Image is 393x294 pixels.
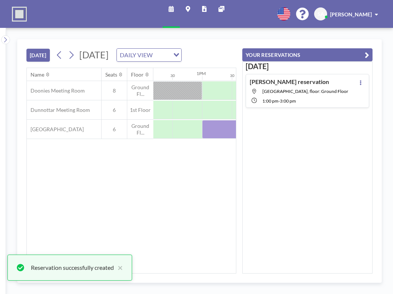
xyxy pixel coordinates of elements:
span: Ground Fl... [127,84,153,97]
span: Loirston Meeting Room, floor: Ground Floor [262,88,348,94]
button: YOUR RESERVATIONS [242,48,373,61]
span: Doonies Meeting Room [27,87,85,94]
span: [DATE] [79,49,109,60]
img: organization-logo [12,7,27,22]
div: Floor [131,71,144,78]
span: SA [317,11,324,17]
div: Name [31,71,44,78]
button: close [114,263,123,272]
span: 6 [102,107,127,113]
span: Dunnottar Meeting Room [27,107,90,113]
h3: [DATE] [246,62,369,71]
button: [DATE] [26,49,50,62]
input: Search for option [155,50,169,60]
span: 6 [102,126,127,133]
span: Ground Fl... [127,123,153,136]
span: 1st Floor [127,107,153,113]
div: Search for option [117,49,181,61]
div: 30 [170,73,175,78]
span: [GEOGRAPHIC_DATA] [27,126,84,133]
span: 3:00 PM [280,98,296,104]
div: Reservation successfully created [31,263,114,272]
h4: [PERSON_NAME] reservation [250,78,329,85]
span: [PERSON_NAME] [330,11,372,17]
div: 1PM [196,71,206,76]
span: DAILY VIEW [118,50,154,60]
div: Seats [105,71,117,78]
span: 1:00 PM [262,98,278,104]
span: 8 [102,87,127,94]
span: - [278,98,280,104]
div: 30 [230,73,234,78]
